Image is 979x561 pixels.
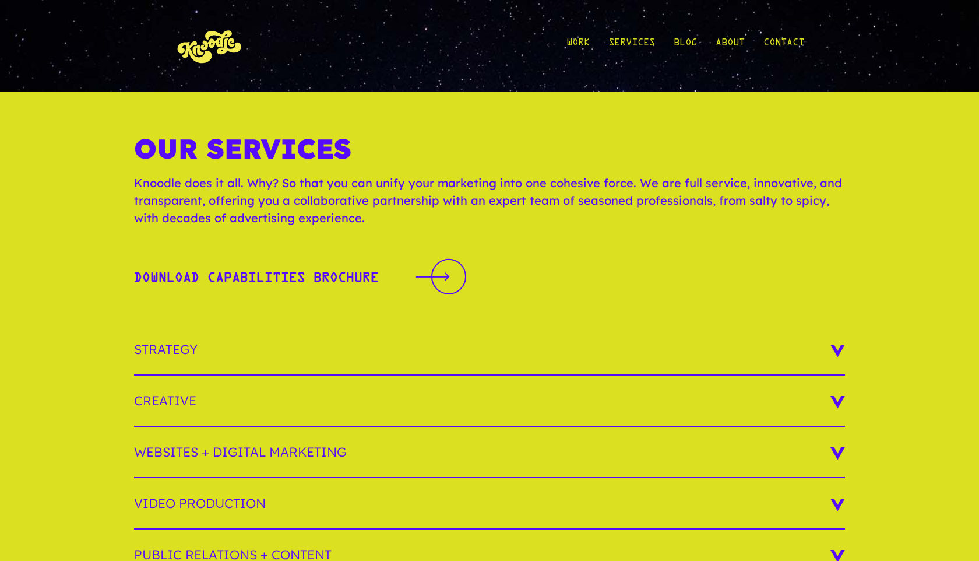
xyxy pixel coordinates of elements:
[134,478,845,530] h3: Video Production
[134,132,845,174] h1: Our Services
[716,19,745,73] a: About
[674,19,697,73] a: Blog
[608,19,655,73] a: Services
[566,19,590,73] a: Work
[175,19,245,73] img: KnoLogo(yellow)
[134,257,466,296] a: Download Capabilities BrochureDownload Capabilities Brochure
[134,174,845,239] p: Knoodle does it all. Why? So that you can unify your marketing into one cohesive force. We are fu...
[134,376,845,427] h3: Creative
[134,427,845,478] h3: Websites + Digital Marketing
[763,19,804,73] a: Contact
[134,324,845,376] h3: Strategy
